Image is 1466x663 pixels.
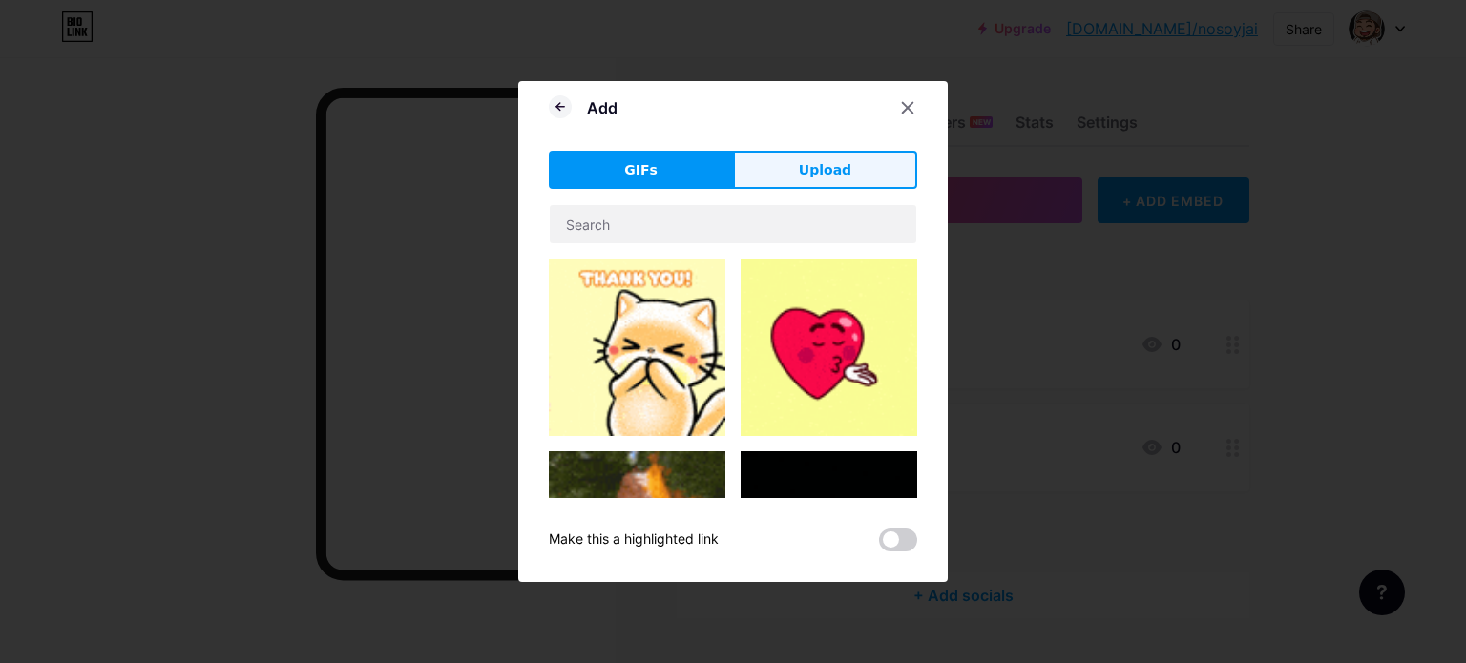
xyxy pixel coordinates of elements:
[550,205,916,243] input: Search
[549,151,733,189] button: GIFs
[799,160,851,180] span: Upload
[549,528,719,551] div: Make this a highlighted link
[549,259,725,436] img: Gihpy
[587,96,618,119] div: Add
[733,151,917,189] button: Upload
[624,160,658,180] span: GIFs
[741,259,917,436] img: Gihpy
